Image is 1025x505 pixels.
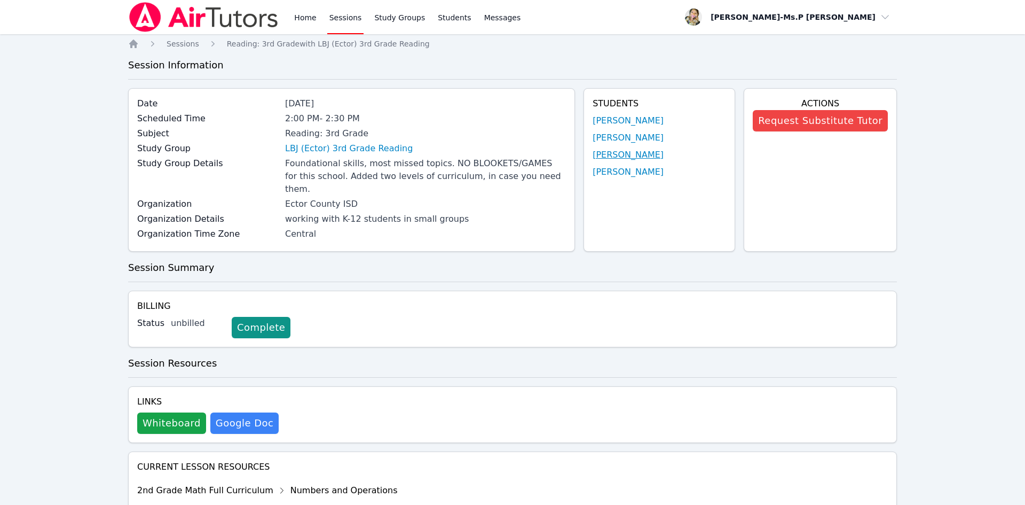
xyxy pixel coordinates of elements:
img: Air Tutors [128,2,279,32]
button: Request Substitute Tutor [753,110,888,131]
h4: Students [593,97,726,110]
span: Messages [484,12,521,23]
a: [PERSON_NAME] [593,149,664,161]
a: LBJ (Ector) 3rd Grade Reading [285,142,413,155]
h3: Session Information [128,58,897,73]
div: 2:00 PM - 2:30 PM [285,112,566,125]
label: Organization Time Zone [137,228,279,240]
div: unbilled [171,317,223,330]
nav: Breadcrumb [128,38,897,49]
label: Organization [137,198,279,211]
div: Ector County ISD [285,198,566,211]
h3: Session Resources [128,356,897,371]
div: Reading: 3rd Grade [285,127,566,140]
label: Study Group [137,142,279,155]
div: Central [285,228,566,240]
h3: Session Summary [128,260,897,275]
h4: Links [137,395,279,408]
label: Scheduled Time [137,112,279,125]
span: Sessions [167,40,199,48]
a: Google Doc [210,413,279,434]
label: Status [137,317,164,330]
a: [PERSON_NAME] [593,131,664,144]
div: 2nd Grade Math Full Curriculum Numbers and Operations [137,482,515,499]
button: Whiteboard [137,413,206,434]
label: Subject [137,127,279,140]
a: [PERSON_NAME] [593,114,664,127]
div: [DATE] [285,97,566,110]
div: working with K-12 students in small groups [285,213,566,226]
a: Complete [232,317,290,338]
h4: Current Lesson Resources [137,461,888,473]
a: Reading: 3rd Gradewith LBJ (Ector) 3rd Grade Reading [227,38,430,49]
label: Date [137,97,279,110]
a: [PERSON_NAME] [593,166,664,178]
div: Foundational skills, most missed topics. NO BLOOKETS/GAMES for this school. Added two levels of c... [285,157,566,196]
label: Organization Details [137,213,279,226]
span: Reading: 3rd Grade with LBJ (Ector) 3rd Grade Reading [227,40,430,48]
h4: Actions [753,97,888,110]
h4: Billing [137,300,888,313]
a: Sessions [167,38,199,49]
label: Study Group Details [137,157,279,170]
